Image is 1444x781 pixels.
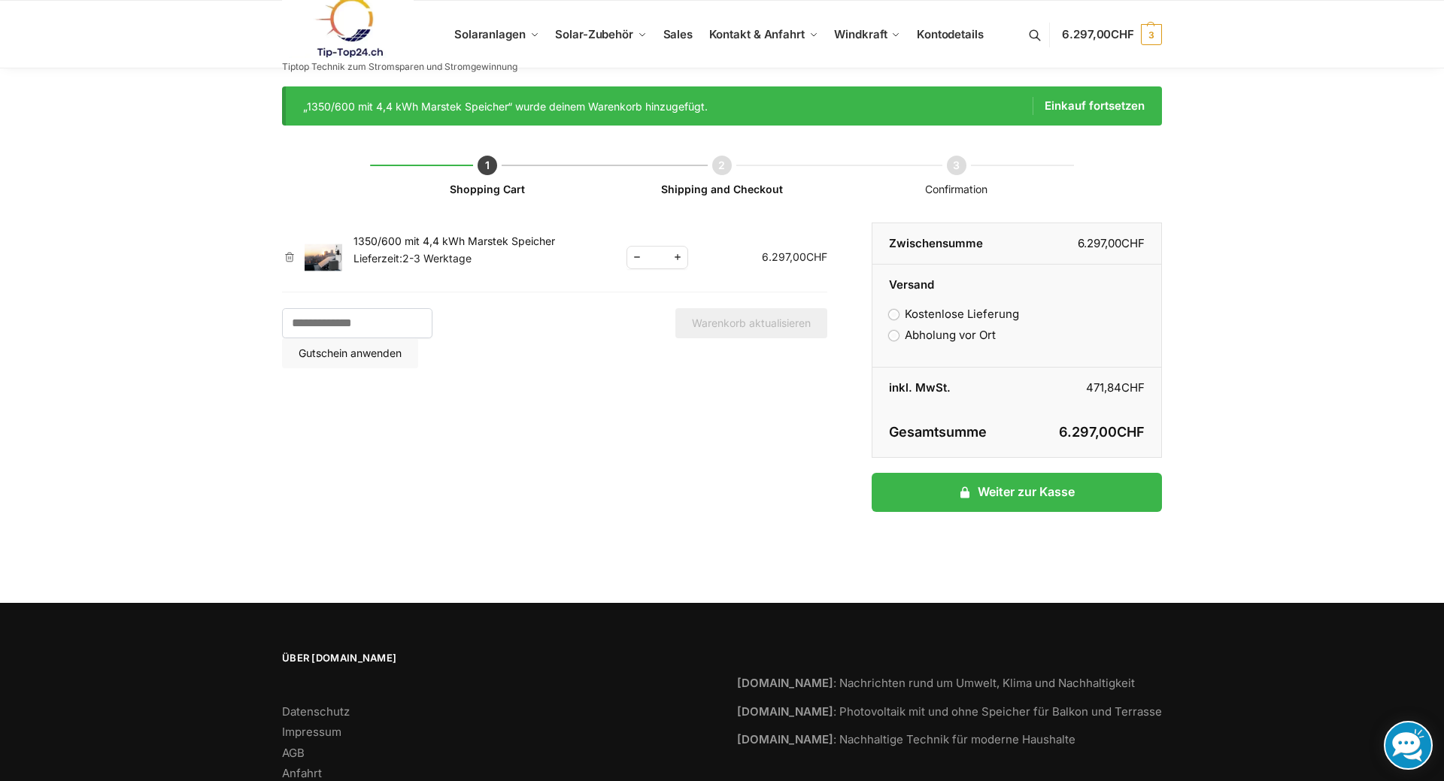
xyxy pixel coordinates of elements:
[303,97,1145,115] div: „1350/600 mit 4,4 kWh Marstek Speicher“ wurde deinem Warenkorb hinzugefügt.
[872,265,1161,294] th: Versand
[737,732,833,746] strong: [DOMAIN_NAME]
[402,252,472,265] span: 2-3 Werktage
[1033,97,1145,115] a: Einkauf fortsetzen
[282,62,517,71] p: Tiptop Technik zum Stromsparen und Stromgewinnung
[737,676,833,690] strong: [DOMAIN_NAME]
[1086,380,1145,395] bdi: 471,84
[627,248,647,267] span: Reduce quantity
[661,183,783,195] a: Shipping and Checkout
[709,27,805,41] span: Kontakt & Anfahrt
[668,248,687,267] span: Increase quantity
[353,252,472,265] span: Lieferzeit:
[282,766,322,780] a: Anfahrt
[549,1,653,68] a: Solar-Zubehör
[872,408,1017,458] th: Gesamtsumme
[872,368,1017,408] th: inkl. MwSt.
[353,235,555,247] a: 1350/600 mit 4,4 kWh Marstek Speicher
[917,27,984,41] span: Kontodetails
[305,244,342,272] img: Warenkorb 1
[282,252,297,262] a: 1350/600 mit 4,4 kWh Marstek Speicher aus dem Warenkorb entfernen
[555,27,633,41] span: Solar-Zubehör
[282,704,350,719] a: Datenschutz
[925,183,987,195] span: Confirmation
[1121,236,1145,250] span: CHF
[1062,27,1134,41] span: 6.297,00
[737,704,833,719] strong: [DOMAIN_NAME]
[282,338,418,368] button: Gutschein anwenden
[889,307,1019,321] label: Kostenlose Lieferung
[737,704,1162,719] a: [DOMAIN_NAME]: Photovoltaik mit und ohne Speicher für Balkon und Terrasse
[806,250,827,263] span: CHF
[702,1,824,68] a: Kontakt & Anfahrt
[450,183,525,195] a: Shopping Cart
[834,27,887,41] span: Windkraft
[454,27,526,41] span: Solaranlagen
[911,1,990,68] a: Kontodetails
[282,746,305,760] a: AGB
[1141,24,1162,45] span: 3
[762,250,827,263] bdi: 6.297,00
[675,308,827,338] button: Warenkorb aktualisieren
[828,1,907,68] a: Windkraft
[872,473,1162,512] a: Weiter zur Kasse
[657,1,699,68] a: Sales
[1121,380,1145,395] span: CHF
[663,27,693,41] span: Sales
[889,328,996,342] label: Abholung vor Ort
[737,732,1075,746] a: [DOMAIN_NAME]: Nachhaltige Technik für moderne Haushalte
[1062,12,1162,57] a: 6.297,00CHF 3
[737,676,1135,690] a: [DOMAIN_NAME]: Nachrichten rund um Umwelt, Klima und Nachhaltigkeit
[1117,424,1145,440] span: CHF
[1059,424,1145,440] bdi: 6.297,00
[282,651,707,666] span: Über [DOMAIN_NAME]
[872,223,1017,265] th: Zwischensumme
[648,248,666,267] input: Produktmenge
[1111,27,1134,41] span: CHF
[1078,236,1145,250] bdi: 6.297,00
[282,725,341,739] a: Impressum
